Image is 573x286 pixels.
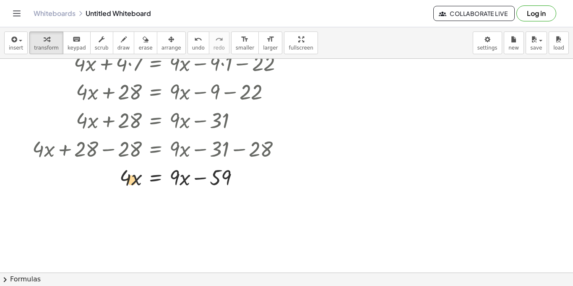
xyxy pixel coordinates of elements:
[4,31,28,54] button: insert
[34,9,76,18] a: Whiteboards
[530,45,542,51] span: save
[29,31,63,54] button: transform
[209,31,229,54] button: redoredo
[192,45,205,51] span: undo
[516,5,556,21] button: Log in
[473,31,502,54] button: settings
[188,31,209,54] button: undoundo
[215,34,223,45] i: redo
[549,31,569,54] button: load
[157,31,186,54] button: arrange
[508,45,519,51] span: new
[231,31,259,54] button: format_sizesmaller
[113,31,135,54] button: draw
[95,45,109,51] span: scrub
[266,34,274,45] i: format_size
[63,31,91,54] button: keyboardkeypad
[258,31,282,54] button: format_sizelarger
[263,45,278,51] span: larger
[9,45,23,51] span: insert
[214,45,225,51] span: redo
[194,34,202,45] i: undo
[138,45,152,51] span: erase
[10,7,23,20] button: Toggle navigation
[477,45,497,51] span: settings
[73,34,81,45] i: keyboard
[433,6,515,21] button: Collaborate Live
[241,34,249,45] i: format_size
[526,31,547,54] button: save
[440,10,508,17] span: Collaborate Live
[34,45,59,51] span: transform
[90,31,113,54] button: scrub
[134,31,157,54] button: erase
[117,45,130,51] span: draw
[553,45,564,51] span: load
[161,45,181,51] span: arrange
[289,45,313,51] span: fullscreen
[504,31,524,54] button: new
[236,45,254,51] span: smaller
[284,31,318,54] button: fullscreen
[68,45,86,51] span: keypad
